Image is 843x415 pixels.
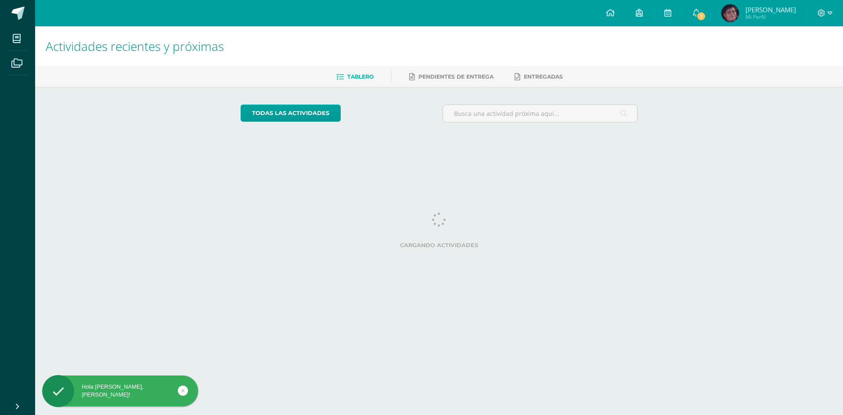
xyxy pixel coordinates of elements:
[409,70,494,84] a: Pendientes de entrega
[746,13,796,21] span: Mi Perfil
[443,105,638,122] input: Busca una actividad próxima aquí...
[336,70,374,84] a: Tablero
[515,70,563,84] a: Entregadas
[42,383,198,399] div: Hola [PERSON_NAME], [PERSON_NAME]!
[696,11,706,21] span: 1
[746,5,796,14] span: [PERSON_NAME]
[721,4,739,22] img: b91bcb0932fd45efafceb9568748ddf4.png
[524,73,563,80] span: Entregadas
[241,242,638,249] label: Cargando actividades
[46,38,224,54] span: Actividades recientes y próximas
[347,73,374,80] span: Tablero
[418,73,494,80] span: Pendientes de entrega
[241,105,341,122] a: todas las Actividades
